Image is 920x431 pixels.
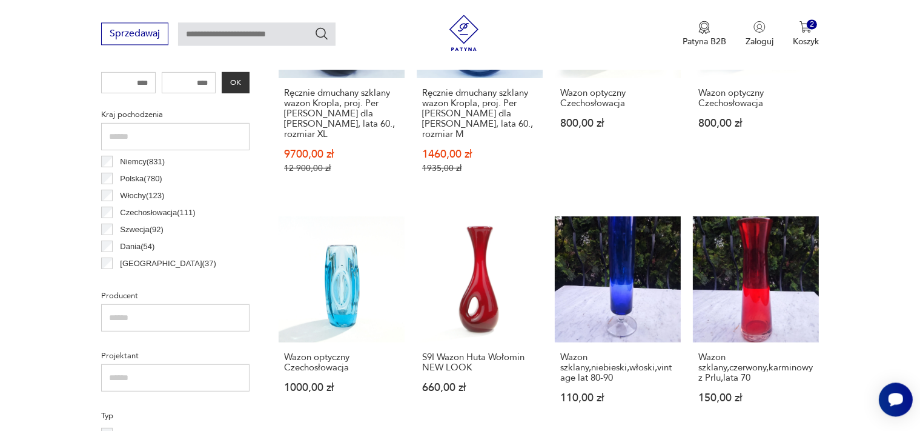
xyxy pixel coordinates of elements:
[101,30,168,39] a: Sprzedawaj
[284,162,399,173] p: 12 900,00 zł
[746,21,773,47] button: Zaloguj
[101,289,250,302] p: Producent
[446,15,482,51] img: Patyna - sklep z meblami i dekoracjami vintage
[698,392,813,403] p: 150,00 zł
[101,22,168,45] button: Sprzedawaj
[683,36,726,47] p: Patyna B2B
[683,21,726,47] button: Patyna B2B
[746,36,773,47] p: Zaloguj
[693,216,819,426] a: Wazon szklany,czerwony,karminowy z Prlu,lata 70Wazon szklany,czerwony,karminowy z Prlu,lata 70150...
[698,87,813,108] h3: Wazon optyczny Czechosłowacja
[422,162,537,173] p: 1935,00 zł
[101,107,250,121] p: Kraj pochodzenia
[683,21,726,47] a: Ikona medaluPatyna B2B
[314,26,329,41] button: Szukaj
[279,216,405,426] a: Wazon optyczny CzechosłowacjaWazon optyczny Czechosłowacja1000,00 zł
[753,21,766,33] img: Ikonka użytkownika
[284,87,399,139] h3: Ręcznie dmuchany szklany wazon Kropla, proj. Per [PERSON_NAME] dla [PERSON_NAME], lata 60., rozmi...
[120,205,195,219] p: Czechosłowacja ( 111 )
[793,21,819,47] button: 2Koszyk
[560,118,675,128] p: 800,00 zł
[793,36,819,47] p: Koszyk
[284,149,399,159] p: 9700,00 zł
[879,383,913,416] iframe: Smartsupp widget button
[120,155,165,168] p: Niemcy ( 831 )
[422,352,537,372] h3: S9I Wazon Huta Wołomin NEW LOOK
[422,382,537,392] p: 660,00 zł
[120,222,164,236] p: Szwecja ( 92 )
[284,382,399,392] p: 1000,00 zł
[555,216,681,426] a: Wazon szklany,niebieski,włoski,vintage lat 80-90Wazon szklany,niebieski,włoski,vintage lat 80-901...
[799,21,812,33] img: Ikona koszyka
[560,352,675,383] h3: Wazon szklany,niebieski,włoski,vintage lat 80-90
[698,352,813,383] h3: Wazon szklany,czerwony,karminowy z Prlu,lata 70
[101,409,250,422] p: Typ
[120,273,161,287] p: Francja ( 32 )
[120,189,164,202] p: Włochy ( 123 )
[560,392,675,403] p: 110,00 zł
[417,216,543,426] a: S9I Wazon Huta Wołomin NEW LOOKS9I Wazon Huta Wołomin NEW LOOK660,00 zł
[120,256,216,270] p: [GEOGRAPHIC_DATA] ( 37 )
[560,87,675,108] h3: Wazon optyczny Czechosłowacja
[807,19,817,30] div: 2
[698,21,710,34] img: Ikona medalu
[222,72,250,93] button: OK
[284,352,399,372] h3: Wazon optyczny Czechosłowacja
[120,172,162,185] p: Polska ( 780 )
[422,87,537,139] h3: Ręcznie dmuchany szklany wazon Kropla, proj. Per [PERSON_NAME] dla [PERSON_NAME], lata 60., rozmi...
[120,239,154,253] p: Dania ( 54 )
[698,118,813,128] p: 800,00 zł
[101,349,250,362] p: Projektant
[422,149,537,159] p: 1460,00 zł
